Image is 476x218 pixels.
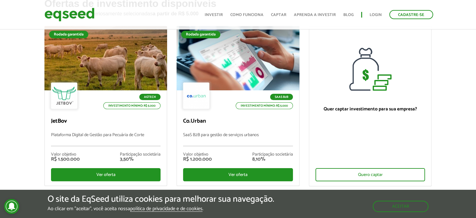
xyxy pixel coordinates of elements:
[252,152,293,157] div: Participação societária
[183,152,212,157] div: Valor objetivo
[236,102,293,109] p: Investimento mínimo: R$ 5.000
[389,10,433,19] a: Cadastre-se
[205,13,223,17] a: Investir
[183,118,293,125] p: Co.Urban
[51,152,80,157] div: Valor objetivo
[343,13,354,17] a: Blog
[130,206,202,212] a: política de privacidade e de cookies
[315,168,425,181] div: Quero captar
[51,118,161,125] p: JetBov
[183,168,293,181] div: Ver oferta
[177,26,299,186] a: Rodada garantida SaaS B2B Investimento mínimo: R$ 5.000 Co.Urban SaaS B2B para gestão de serviços...
[44,6,95,23] img: EqSeed
[294,13,336,17] a: Aprenda a investir
[181,31,220,38] div: Rodada garantida
[315,106,425,112] p: Quer captar investimento para sua empresa?
[270,94,293,100] p: SaaS B2B
[183,133,293,146] p: SaaS B2B para gestão de serviços urbanos
[271,13,286,17] a: Captar
[48,194,274,204] h5: O site da EqSeed utiliza cookies para melhorar sua navegação.
[51,157,80,162] div: R$ 1.500.000
[103,102,161,109] p: Investimento mínimo: R$ 5.000
[120,157,161,162] div: 3,50%
[309,26,432,186] a: Quer captar investimento para sua empresa? Quero captar
[120,152,161,157] div: Participação societária
[139,94,161,100] p: Agtech
[49,31,88,38] div: Rodada garantida
[44,26,167,186] a: Rodada garantida Agtech Investimento mínimo: R$ 5.000 JetBov Plataforma Digital de Gestão para Pe...
[370,13,382,17] a: Login
[230,13,264,17] a: Como funciona
[51,133,161,146] p: Plataforma Digital de Gestão para Pecuária de Corte
[51,168,161,181] div: Ver oferta
[252,157,293,162] div: 8,10%
[373,201,428,212] button: Aceitar
[183,157,212,162] div: R$ 1.200.000
[48,206,274,212] p: Ao clicar em "aceitar", você aceita nossa .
